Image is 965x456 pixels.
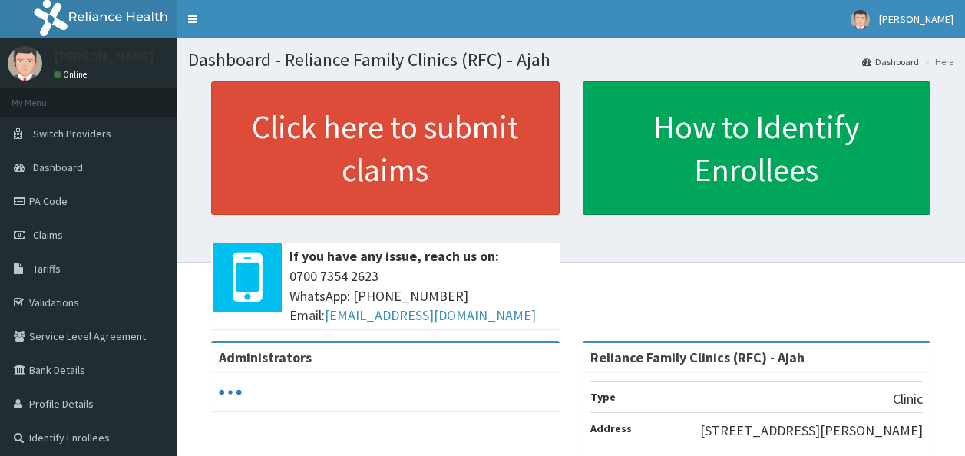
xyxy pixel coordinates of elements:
img: User Image [8,46,42,81]
p: [STREET_ADDRESS][PERSON_NAME] [700,421,923,441]
svg: audio-loading [219,381,242,404]
a: Online [54,69,91,80]
a: Click here to submit claims [211,81,560,215]
a: [EMAIL_ADDRESS][DOMAIN_NAME] [325,306,536,324]
b: Address [590,421,632,435]
a: Dashboard [862,55,919,68]
span: 0700 7354 2623 WhatsApp: [PHONE_NUMBER] Email: [289,266,552,325]
span: Switch Providers [33,127,111,140]
a: How to Identify Enrollees [583,81,931,215]
span: Dashboard [33,160,83,174]
p: Clinic [893,389,923,409]
b: Administrators [219,349,312,366]
p: [PERSON_NAME] [54,50,154,64]
b: If you have any issue, reach us on: [289,247,499,265]
span: [PERSON_NAME] [879,12,953,26]
img: User Image [851,10,870,29]
span: Tariffs [33,262,61,276]
li: Here [920,55,953,68]
strong: Reliance Family Clinics (RFC) - Ajah [590,349,805,366]
span: Claims [33,228,63,242]
h1: Dashboard - Reliance Family Clinics (RFC) - Ajah [188,50,953,70]
b: Type [590,390,616,404]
